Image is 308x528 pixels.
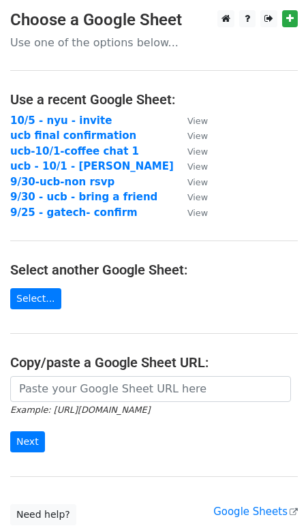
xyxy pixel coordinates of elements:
[187,161,208,172] small: View
[187,146,208,157] small: View
[187,192,208,202] small: View
[174,160,208,172] a: View
[187,131,208,141] small: View
[174,145,208,157] a: View
[187,208,208,218] small: View
[10,431,45,452] input: Next
[10,35,298,50] p: Use one of the options below...
[187,177,208,187] small: View
[213,506,298,518] a: Google Sheets
[10,288,61,309] a: Select...
[10,129,136,142] a: ucb final confirmation
[174,206,208,219] a: View
[187,116,208,126] small: View
[10,376,291,402] input: Paste your Google Sheet URL here
[174,114,208,127] a: View
[174,191,208,203] a: View
[10,191,157,203] a: 9/30 - ucb - bring a friend
[10,504,76,525] a: Need help?
[10,114,112,127] a: 10/5 - nyu - invite
[10,262,298,278] h4: Select another Google Sheet:
[10,160,174,172] a: ucb - 10/1 - [PERSON_NAME]
[10,176,114,188] a: 9/30-ucb-non rsvp
[10,145,139,157] a: ucb-10/1-coffee chat 1
[10,206,138,219] a: 9/25 - gatech- confirm
[174,176,208,188] a: View
[174,129,208,142] a: View
[10,405,150,415] small: Example: [URL][DOMAIN_NAME]
[10,10,298,30] h3: Choose a Google Sheet
[10,91,298,108] h4: Use a recent Google Sheet:
[10,354,298,371] h4: Copy/paste a Google Sheet URL:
